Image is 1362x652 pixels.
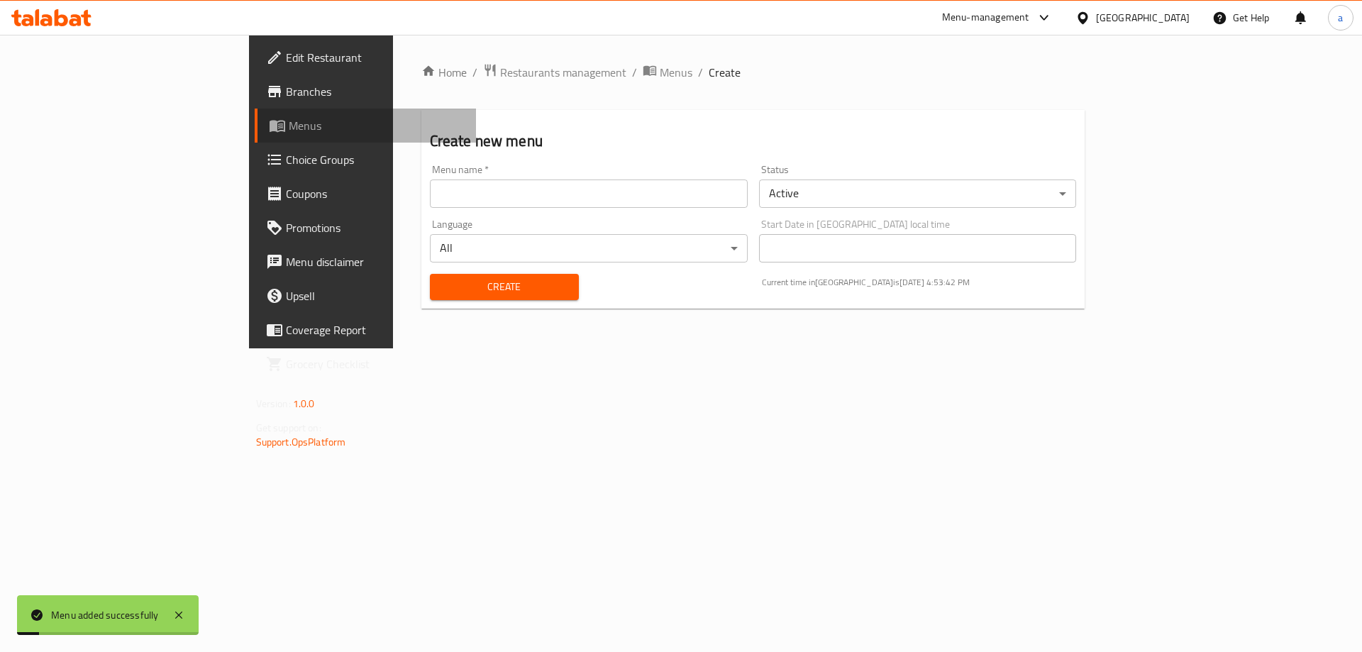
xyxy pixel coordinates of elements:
span: Create [709,64,741,81]
span: Upsell [286,287,465,304]
span: Get support on: [256,419,321,437]
a: Edit Restaurant [255,40,477,74]
span: Menus [660,64,692,81]
span: Restaurants management [500,64,626,81]
span: Coupons [286,185,465,202]
span: Edit Restaurant [286,49,465,66]
div: All [430,234,748,263]
span: Version: [256,394,291,413]
span: 1.0.0 [293,394,315,413]
a: Coupons [255,177,477,211]
a: Menu disclaimer [255,245,477,279]
input: Please enter Menu name [430,179,748,208]
li: / [632,64,637,81]
span: Choice Groups [286,151,465,168]
h2: Create new menu [430,131,1077,152]
a: Grocery Checklist [255,347,477,381]
a: Branches [255,74,477,109]
a: Promotions [255,211,477,245]
div: Menu-management [942,9,1029,26]
a: Upsell [255,279,477,313]
p: Current time in [GEOGRAPHIC_DATA] is [DATE] 4:53:42 PM [762,276,1077,289]
a: Coverage Report [255,313,477,347]
li: / [698,64,703,81]
span: Coverage Report [286,321,465,338]
div: Active [759,179,1077,208]
a: Menus [643,63,692,82]
a: Support.OpsPlatform [256,433,346,451]
nav: breadcrumb [421,63,1085,82]
span: Promotions [286,219,465,236]
div: [GEOGRAPHIC_DATA] [1096,10,1190,26]
button: Create [430,274,579,300]
span: Grocery Checklist [286,355,465,372]
span: Menu disclaimer [286,253,465,270]
span: Create [441,278,567,296]
a: Menus [255,109,477,143]
span: Branches [286,83,465,100]
span: a [1338,10,1343,26]
div: Menu added successfully [51,607,159,623]
span: Menus [289,117,465,134]
a: Restaurants management [483,63,626,82]
a: Choice Groups [255,143,477,177]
